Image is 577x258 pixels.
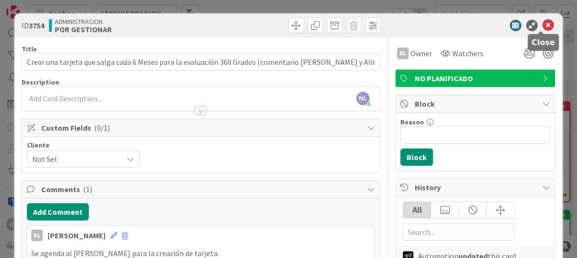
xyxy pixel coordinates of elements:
span: ID [22,20,44,31]
span: Owner [410,48,432,59]
b: POR GESTIONAR [55,25,112,33]
button: Add Comment [27,203,89,221]
span: ( 0/1 ) [94,123,110,133]
button: Block [400,148,433,166]
span: Comments [41,184,362,195]
div: NL [397,48,409,59]
span: History [415,182,538,193]
div: NL [31,230,43,241]
input: Search... [403,223,514,241]
span: Not Set [32,152,118,166]
input: type card name here... [22,53,380,71]
div: All [403,202,431,218]
h5: Close [531,38,555,47]
span: Watchers [452,48,483,59]
span: Custom Fields [41,122,362,134]
b: 3754 [29,21,44,30]
span: ( 1 ) [83,184,92,194]
label: Title [22,45,37,53]
div: Cliente [27,142,140,148]
span: Description [22,78,59,86]
span: NL [356,92,370,105]
span: Block [415,98,538,110]
span: ADMINISTRACION [55,18,112,25]
span: NO PLANIFICADO [415,73,538,84]
div: [PERSON_NAME] [48,230,106,241]
label: Reason [400,118,424,126]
